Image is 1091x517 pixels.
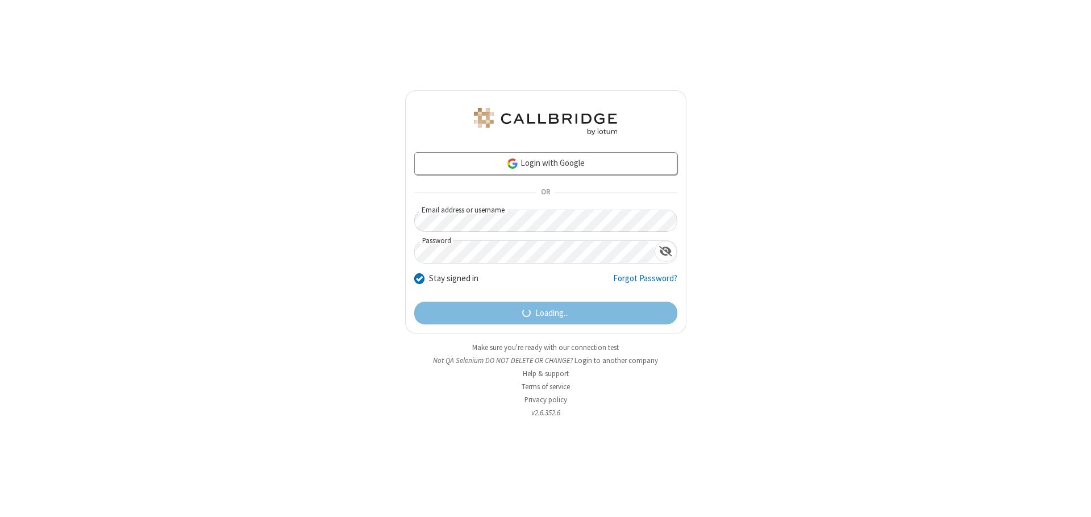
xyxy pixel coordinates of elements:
input: Email address or username [414,210,677,232]
span: OR [536,185,555,201]
input: Password [415,241,655,263]
a: Terms of service [522,382,570,391]
a: Make sure you're ready with our connection test [472,343,619,352]
a: Login with Google [414,152,677,175]
img: google-icon.png [506,157,519,170]
button: Loading... [414,302,677,324]
div: Show password [655,241,677,262]
span: Loading... [535,307,569,320]
a: Privacy policy [524,395,567,405]
label: Stay signed in [429,272,478,285]
a: Forgot Password? [613,272,677,294]
a: Help & support [523,369,569,378]
img: QA Selenium DO NOT DELETE OR CHANGE [472,108,619,135]
li: Not QA Selenium DO NOT DELETE OR CHANGE? [405,355,686,366]
iframe: Chat [1063,487,1082,509]
li: v2.6.352.6 [405,407,686,418]
button: Login to another company [574,355,658,366]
